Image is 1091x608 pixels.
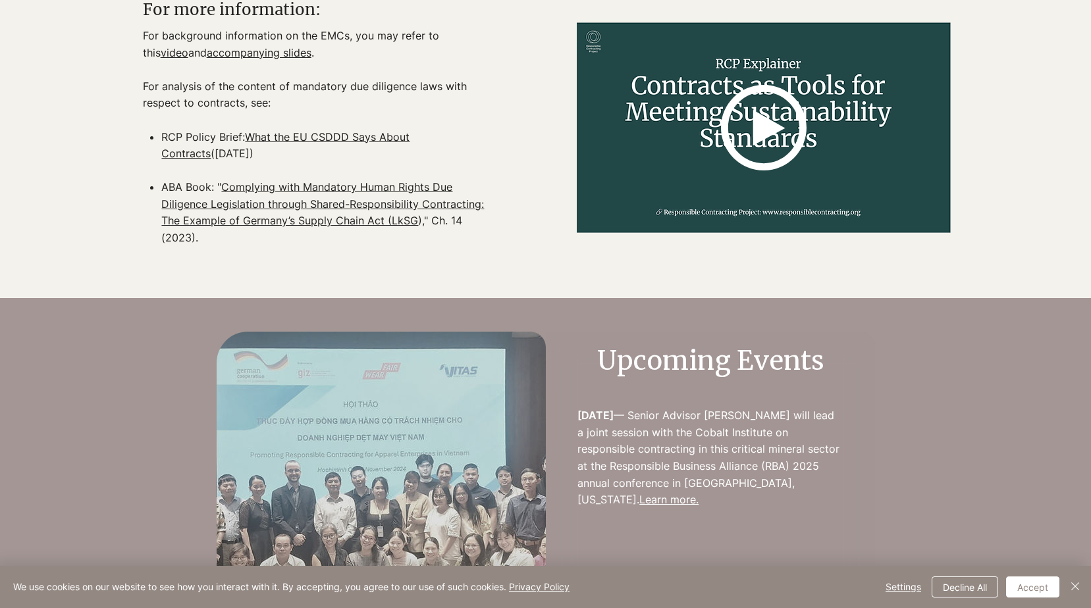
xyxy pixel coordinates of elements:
[161,179,500,246] p: ABA Book: " )," Ch. 14 (2023).
[577,407,843,509] p: ​ — Senior Advisor [PERSON_NAME] will lead a joint session with the Cobalt Institute on responsib...
[509,581,570,592] a: Privacy Policy
[13,581,570,593] span: We use cookies on our website to see how you interact with it. By accepting, you agree to our use...
[143,78,500,129] p: For analysis of the content of mandatory due diligence laws with respect to contracts, see:
[1006,576,1059,597] button: Accept
[1067,576,1083,597] button: Close
[577,409,614,422] span: [DATE]
[886,577,921,597] span: Settings
[207,46,311,59] a: accompanying slides
[1067,578,1083,594] img: Close
[932,576,998,597] button: Decline All
[143,28,500,61] p: ​For background information on the EMCs, you may refer to this and .
[161,46,188,59] a: video
[161,130,410,161] a: What the EU CSDDD Says About Contracts
[161,129,500,180] p: RCP Policy Brief: ([DATE])
[639,493,699,506] a: Learn more.
[161,180,484,227] a: Complying with Mandatory Human Rights Due Diligence Legislation through Shared-Responsibility Con...
[577,342,843,379] h2: Upcoming Events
